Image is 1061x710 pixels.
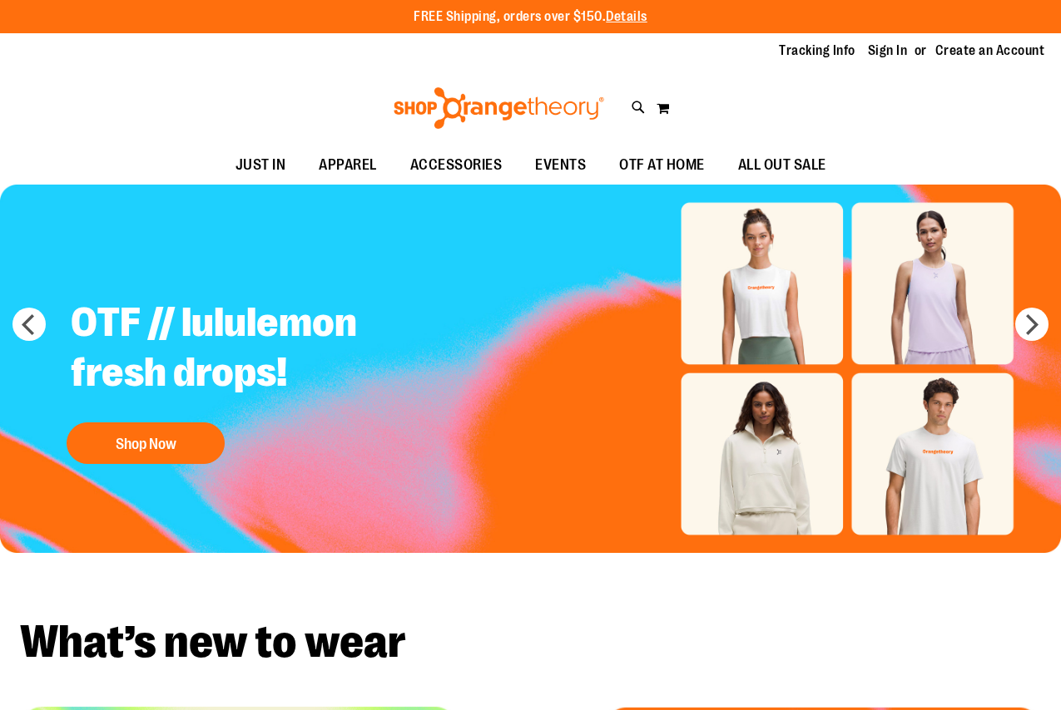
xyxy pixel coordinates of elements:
span: ALL OUT SALE [738,146,826,184]
span: APPAREL [319,146,377,184]
span: JUST IN [236,146,286,184]
p: FREE Shipping, orders over $150. [414,7,647,27]
button: Shop Now [67,422,225,464]
span: EVENTS [535,146,586,184]
a: Create an Account [935,42,1045,60]
a: OTF // lululemon fresh drops! Shop Now [58,285,472,472]
button: next [1015,308,1049,341]
span: OTF AT HOME [619,146,705,184]
h2: OTF // lululemon fresh drops! [58,285,472,414]
span: ACCESSORIES [410,146,503,184]
a: Details [606,9,647,24]
a: Sign In [868,42,908,60]
img: Shop Orangetheory [391,87,607,129]
h2: What’s new to wear [20,619,1041,665]
a: Tracking Info [779,42,855,60]
button: prev [12,308,46,341]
